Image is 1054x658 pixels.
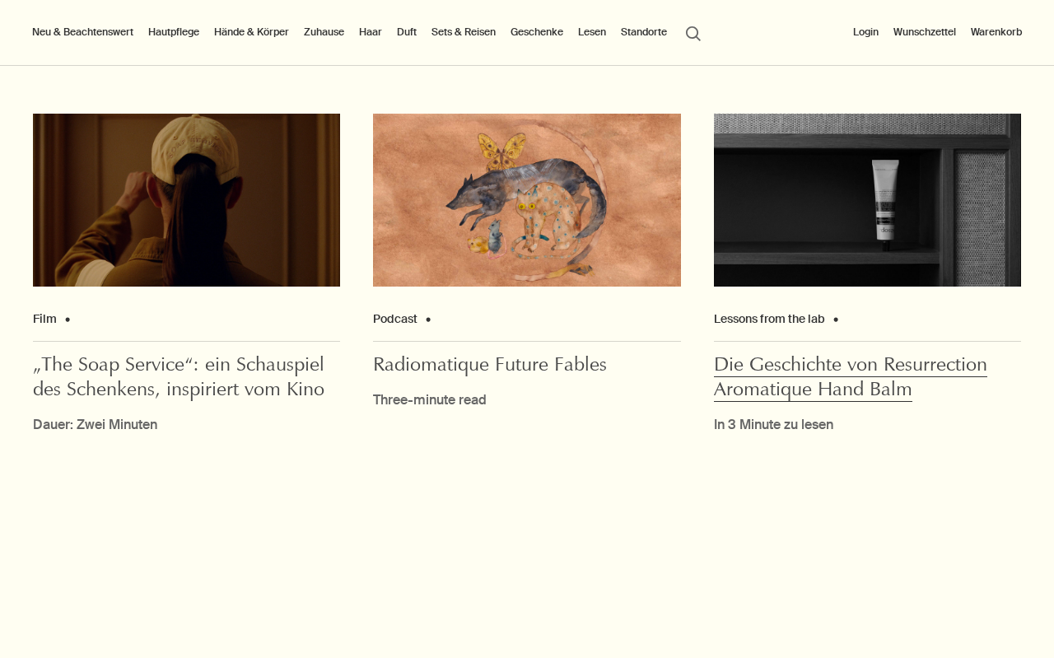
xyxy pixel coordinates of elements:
[373,310,680,342] div: Podcast
[33,356,324,403] span: „The Soap Service“: ein Schauspiel des Schenkens, inspiriert vom Kino
[301,22,347,42] a: Zuhause
[968,22,1025,42] button: Warenkorb
[679,16,708,48] button: Menüpunkt "Suche" öffnen
[33,416,157,433] span: Dauer: Zwei Minuten
[714,416,833,433] span: In 3 Minute zu lesen
[428,22,499,42] a: Sets & Reisen
[394,22,420,42] a: Duft
[33,114,340,287] img: Rear view of someone knocking on a door wearing a white hat with ‘SOAP SERVICE’ embroidered on th...
[373,356,607,378] span: Radiomatique Future Fables
[373,353,607,378] a: Radiomatique Future Fables
[145,22,203,42] a: Hautpflege
[507,22,567,42] a: Geschenke
[575,22,609,42] a: Lesen
[211,22,292,42] a: Hände & Körper
[890,22,959,42] a: Wunschzettel
[714,114,1021,287] img: Resurrection hand balm in tube placed on a wooden shelf
[373,114,680,291] a: Decorative.
[850,22,882,42] button: Login
[33,114,340,291] a: Rear view of someone knocking on a door wearing a white hat with ‘SOAP SERVICE’ embroidered on th...
[33,353,340,403] a: „The Soap Service“: ein Schauspiel des Schenkens, inspiriert vom Kino
[356,22,385,42] a: Haar
[714,310,1021,342] div: Lessons from the lab
[714,356,987,403] span: Die Geschichte von Resurrection Aromatique Hand Balm
[29,22,137,42] button: Neu & Beachtenswert
[373,391,487,408] span: Three-minute read
[618,22,670,42] button: Standorte
[714,353,1021,403] a: Die Geschichte von Resurrection Aromatique Hand Balm
[714,114,1021,291] a: Resurrection hand balm in tube placed on a wooden shelf
[33,310,340,342] div: Film
[373,114,680,287] img: Decorative.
